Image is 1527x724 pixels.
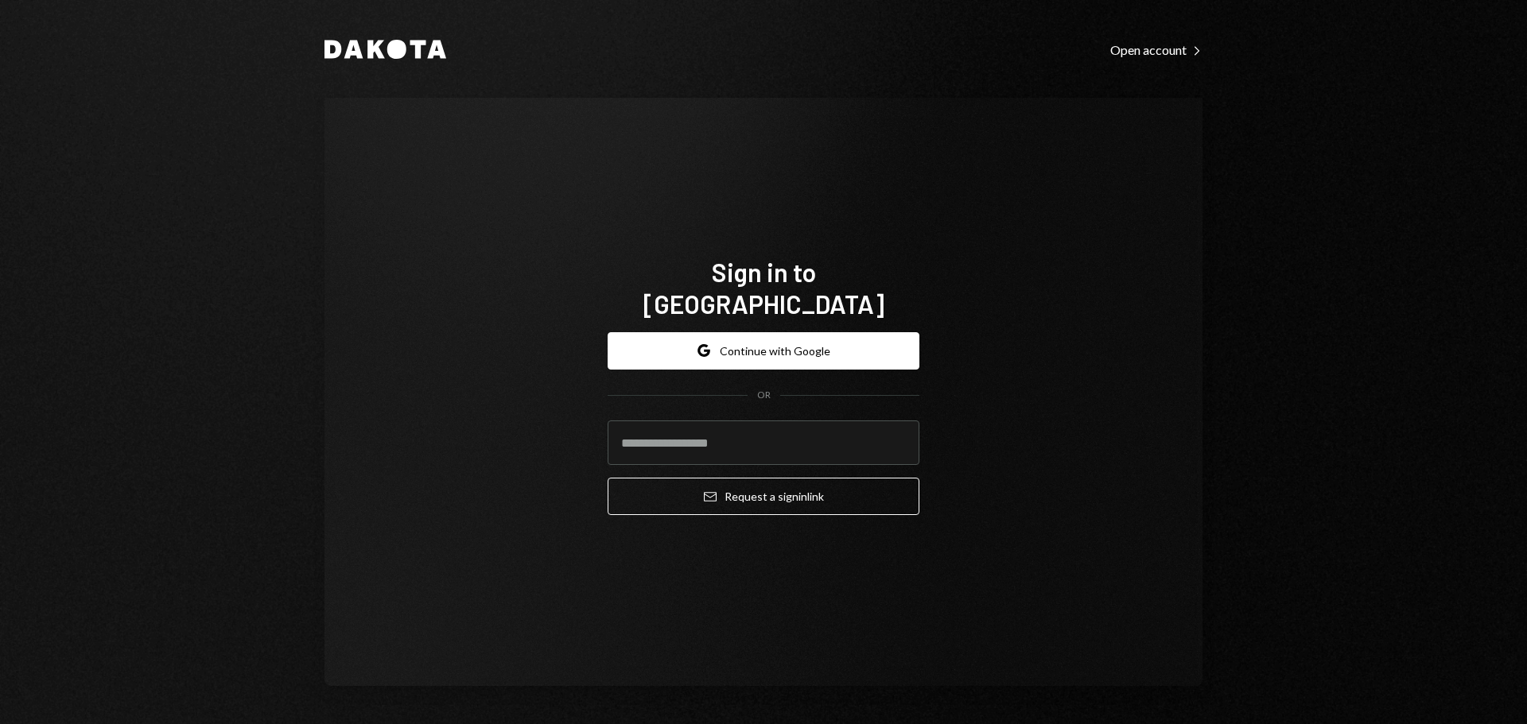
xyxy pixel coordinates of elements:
a: Open account [1110,41,1203,58]
h1: Sign in to [GEOGRAPHIC_DATA] [608,256,919,319]
button: Continue with Google [608,332,919,370]
button: Request a signinlink [608,478,919,515]
div: OR [757,389,771,402]
div: Open account [1110,42,1203,58]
